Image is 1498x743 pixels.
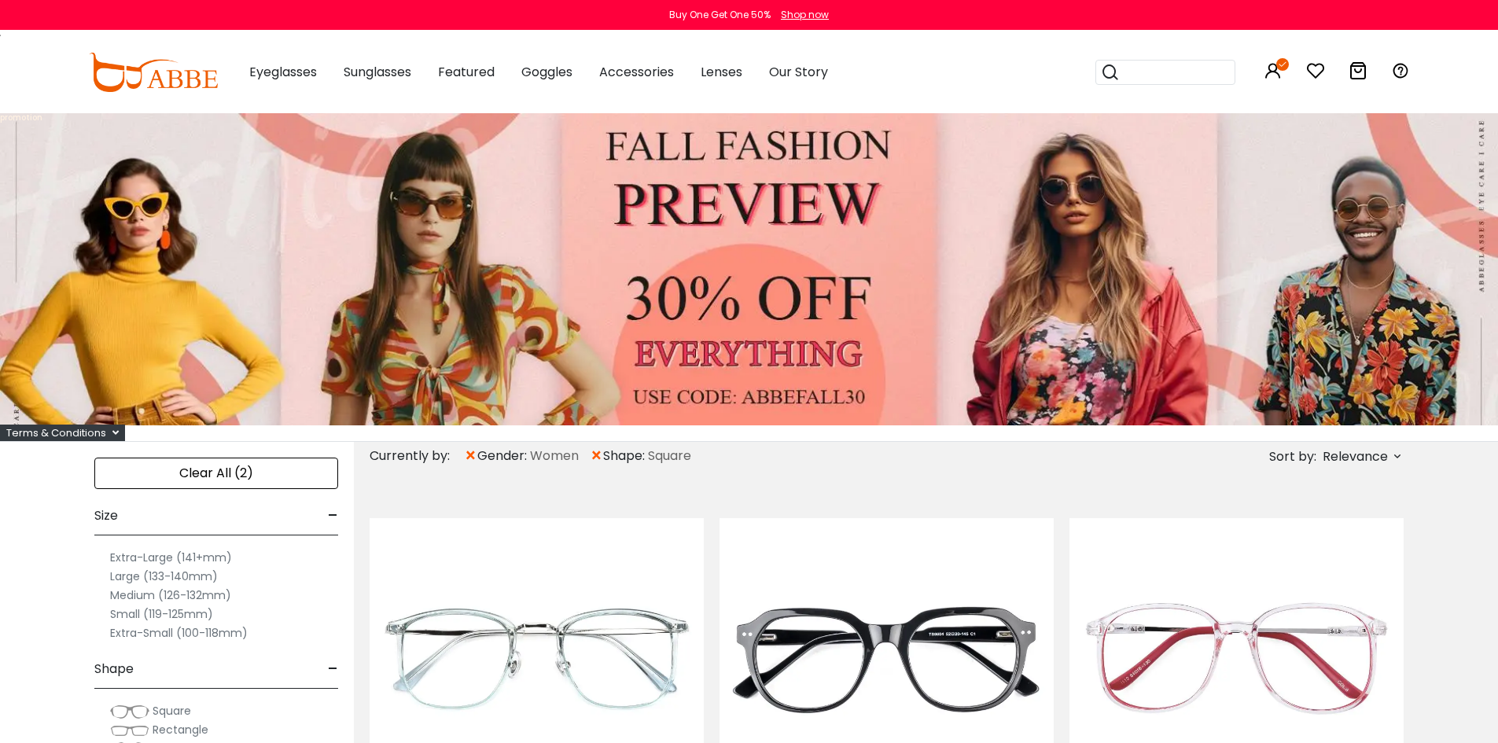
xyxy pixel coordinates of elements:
[94,650,134,688] span: Shape
[603,447,648,465] span: shape:
[1069,575,1404,742] img: Red Bloda - TR ,Universal Bridge Fit
[438,63,495,81] span: Featured
[590,442,603,470] span: ×
[110,567,218,586] label: Large (133-140mm)
[110,623,248,642] label: Extra-Small (100-118mm)
[89,53,218,92] img: abbeglasses.com
[648,447,691,465] span: Square
[669,8,771,22] div: Buy One Get One 50%
[110,704,149,719] img: Square.png
[370,575,704,742] img: Blue Eatry - Titanium,TR ,Adjust Nose Pads
[110,723,149,738] img: Rectangle.png
[530,447,579,465] span: Women
[464,442,477,470] span: ×
[328,650,338,688] span: -
[249,63,317,81] span: Eyeglasses
[781,8,829,22] div: Shop now
[94,458,338,489] div: Clear All (2)
[599,63,674,81] span: Accessories
[720,575,1054,742] img: Black Sarcoress - Acetate ,Universal Bridge Fit
[110,586,231,605] label: Medium (126-132mm)
[773,8,829,21] a: Shop now
[153,703,191,719] span: Square
[477,447,530,465] span: gender:
[1323,443,1388,471] span: Relevance
[328,497,338,535] span: -
[110,548,232,567] label: Extra-Large (141+mm)
[94,497,118,535] span: Size
[701,63,742,81] span: Lenses
[769,63,828,81] span: Our Story
[521,63,572,81] span: Goggles
[370,442,464,470] div: Currently by:
[110,605,213,623] label: Small (119-125mm)
[1269,447,1316,465] span: Sort by:
[153,722,208,737] span: Rectangle
[344,63,411,81] span: Sunglasses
